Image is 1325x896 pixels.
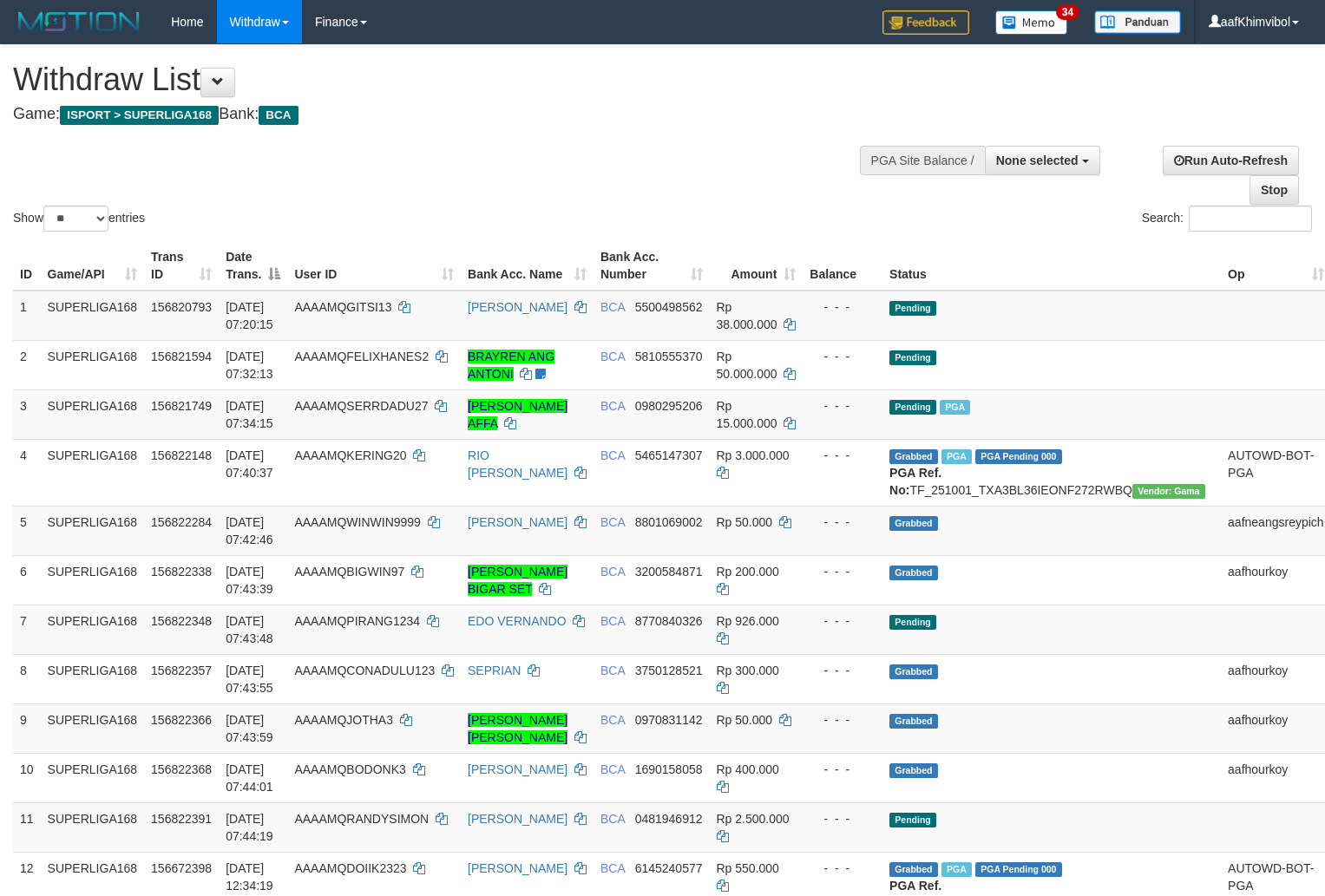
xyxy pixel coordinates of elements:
th: Status [882,241,1221,291]
span: [DATE] 07:34:15 [226,399,273,430]
span: Rp 200.000 [717,565,779,579]
div: - - - [810,513,876,531]
span: Rp 50.000.000 [717,350,777,381]
td: 11 [13,802,41,852]
td: SUPERLIGA168 [41,389,145,439]
span: AAAAMQKERING20 [294,448,406,462]
span: Copy 8770840326 to clipboard [635,614,703,628]
td: SUPERLIGA168 [41,439,145,506]
span: 156822368 [151,762,212,776]
a: [PERSON_NAME] BIGAR SET [468,565,567,596]
span: Rp 550.000 [717,861,779,875]
span: 34 [1056,4,1079,20]
span: Copy 5500498562 to clipboard [635,300,703,314]
span: 156822284 [151,515,212,529]
button: None selected [985,146,1100,175]
td: 2 [13,340,41,389]
td: 5 [13,506,41,555]
span: Pending [889,400,936,415]
th: Bank Acc. Number: activate to sort column ascending [594,241,710,291]
td: 7 [13,605,41,654]
td: 10 [13,753,41,802]
td: 3 [13,389,41,439]
span: Rp 15.000.000 [717,399,777,430]
span: [DATE] 07:43:48 [226,614,273,645]
span: Pending [889,350,936,365]
span: Copy 5465147307 to clipboard [635,448,703,462]
span: Copy 3750128521 to clipboard [635,664,703,677]
img: panduan.png [1094,10,1181,34]
span: BCA [600,565,625,579]
span: AAAAMQDOIIK2323 [294,861,406,875]
td: SUPERLIGA168 [41,605,145,654]
label: Show entries [13,206,145,232]
th: Game/API: activate to sort column ascending [41,241,145,291]
span: [DATE] 07:43:39 [226,565,273,596]
span: BCA [600,448,625,462]
span: 156822148 [151,448,212,462]
span: 156822348 [151,614,212,628]
span: Grabbed [889,516,938,531]
span: Rp 50.000 [717,713,773,727]
span: AAAAMQGITSI13 [294,300,391,314]
span: Grabbed [889,449,938,464]
th: Trans ID: activate to sort column ascending [144,241,219,291]
span: [DATE] 07:20:15 [226,300,273,331]
td: SUPERLIGA168 [41,753,145,802]
span: [DATE] 07:42:46 [226,515,273,546]
span: Grabbed [889,664,938,679]
div: PGA Site Balance / [860,146,985,175]
td: 6 [13,555,41,605]
a: [PERSON_NAME] [468,812,567,826]
span: Grabbed [889,714,938,729]
span: BCA [600,664,625,677]
td: 4 [13,439,41,506]
a: [PERSON_NAME] [468,861,567,875]
span: Rp 926.000 [717,614,779,628]
span: 156822366 [151,713,212,727]
span: Marked by aafnonsreyleab [941,449,972,464]
span: AAAAMQBODONK3 [294,762,405,776]
span: Copy 1690158058 to clipboard [635,762,703,776]
div: - - - [810,612,876,630]
span: Rp 38.000.000 [717,300,777,331]
td: TF_251001_TXA3BL36IEONF272RWBQ [882,439,1221,506]
span: Grabbed [889,566,938,580]
span: AAAAMQSERRDADU27 [294,399,428,413]
div: - - - [810,810,876,827]
a: BRAYREN ANG ANTONI [468,350,554,381]
span: BCA [600,515,625,529]
span: AAAAMQPIRANG1234 [294,614,420,628]
td: SUPERLIGA168 [41,802,145,852]
select: Showentries [43,206,108,232]
span: AAAAMQBIGWIN97 [294,565,404,579]
span: BCA [600,861,625,875]
span: [DATE] 07:44:01 [226,762,273,794]
b: PGA Ref. No: [889,466,941,497]
div: - - - [810,711,876,729]
span: None selected [996,154,1079,167]
span: [DATE] 07:32:13 [226,350,273,381]
label: Search: [1142,206,1312,232]
span: 156822391 [151,812,212,826]
td: SUPERLIGA168 [41,291,145,341]
span: Rp 400.000 [717,762,779,776]
a: [PERSON_NAME] [468,300,567,314]
span: [DATE] 07:43:59 [226,713,273,744]
a: [PERSON_NAME] [468,515,567,529]
th: ID [13,241,41,291]
h4: Game: Bank: [13,106,866,123]
span: AAAAMQWINWIN9999 [294,515,420,529]
span: PGA Pending [975,449,1062,464]
span: Copy 0970831142 to clipboard [635,713,703,727]
th: Date Trans.: activate to sort column descending [219,241,287,291]
span: Copy 3200584871 to clipboard [635,565,703,579]
span: Grabbed [889,862,938,877]
span: Grabbed [889,763,938,778]
span: ISPORT > SUPERLIGA168 [60,106,219,125]
span: BCA [600,812,625,826]
a: SEPRIAN [468,664,521,677]
div: - - - [810,761,876,778]
span: Copy 0481946912 to clipboard [635,812,703,826]
span: 156820793 [151,300,212,314]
